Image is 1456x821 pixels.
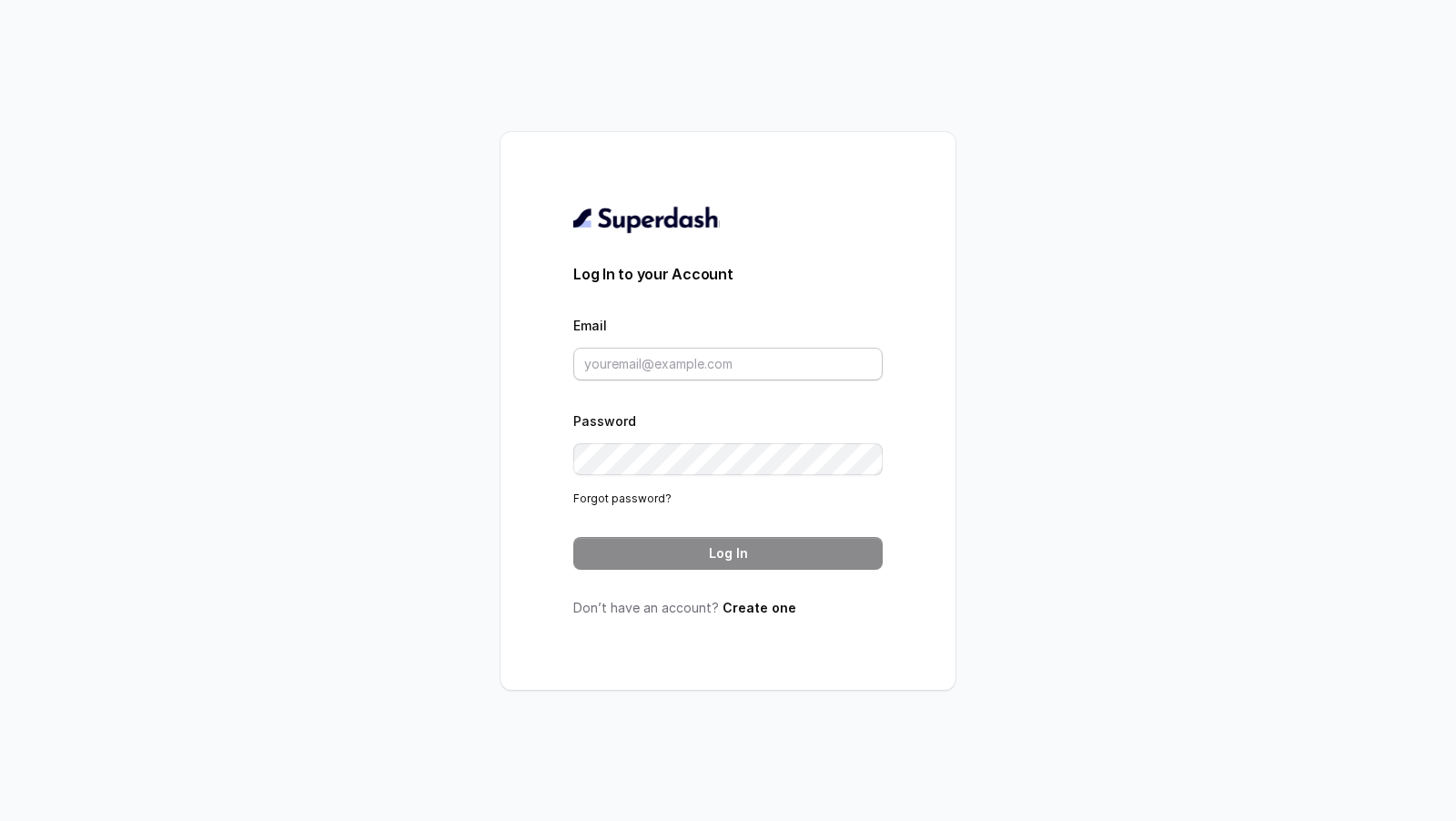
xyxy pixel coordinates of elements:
[573,599,883,617] p: Don’t have an account?
[573,537,883,570] button: Log In
[573,492,672,505] a: Forgot password?
[573,348,883,380] input: youremail@example.com
[573,263,883,285] h3: Log In to your Account
[573,413,636,429] label: Password
[723,600,796,615] a: Create one
[573,318,607,333] label: Email
[573,205,720,234] img: light.svg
